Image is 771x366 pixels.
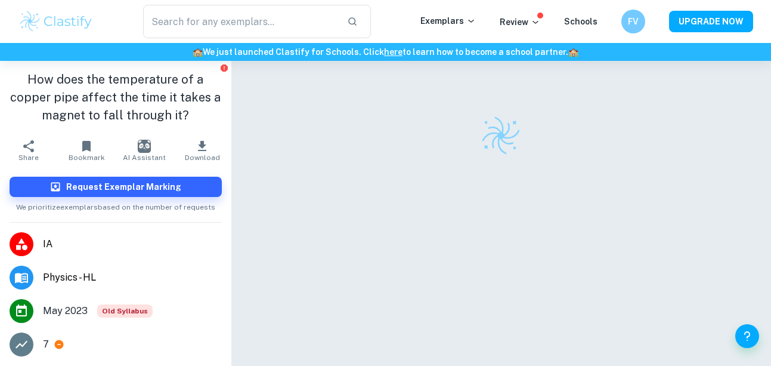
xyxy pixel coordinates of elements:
span: Bookmark [69,153,105,162]
input: Search for any exemplars... [143,5,338,38]
span: Physics - HL [43,270,222,285]
span: IA [43,237,222,251]
button: UPGRADE NOW [669,11,753,32]
div: Starting from the May 2025 session, the Physics IA requirements have changed. It's OK to refer to... [97,305,153,318]
span: Share [18,153,39,162]
span: AI Assistant [123,153,166,162]
button: Bookmark [58,134,116,167]
p: Review [500,16,540,29]
a: here [384,47,402,57]
button: Download [174,134,231,167]
a: Schools [564,17,597,26]
span: 🏫 [193,47,203,57]
span: Old Syllabus [97,305,153,318]
button: Request Exemplar Marking [10,177,222,197]
h6: We just launched Clastify for Schools. Click to learn how to become a school partner. [2,45,769,59]
p: 7 [43,337,49,352]
button: AI Assistant [116,134,174,167]
button: FV [621,10,645,33]
button: Report issue [220,63,229,72]
h6: FV [626,15,640,28]
span: Download [185,153,220,162]
img: Clastify logo [480,115,522,156]
p: Exemplars [420,14,476,27]
h6: Request Exemplar Marking [66,180,181,193]
span: 🏫 [568,47,578,57]
img: Clastify logo [18,10,94,33]
span: May 2023 [43,304,88,318]
button: Help and Feedback [735,324,759,348]
img: AI Assistant [138,140,151,153]
span: We prioritize exemplars based on the number of requests [16,197,215,213]
h1: How does the temperature of a copper pipe affect the time it takes a magnet to fall through it? [10,70,222,124]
